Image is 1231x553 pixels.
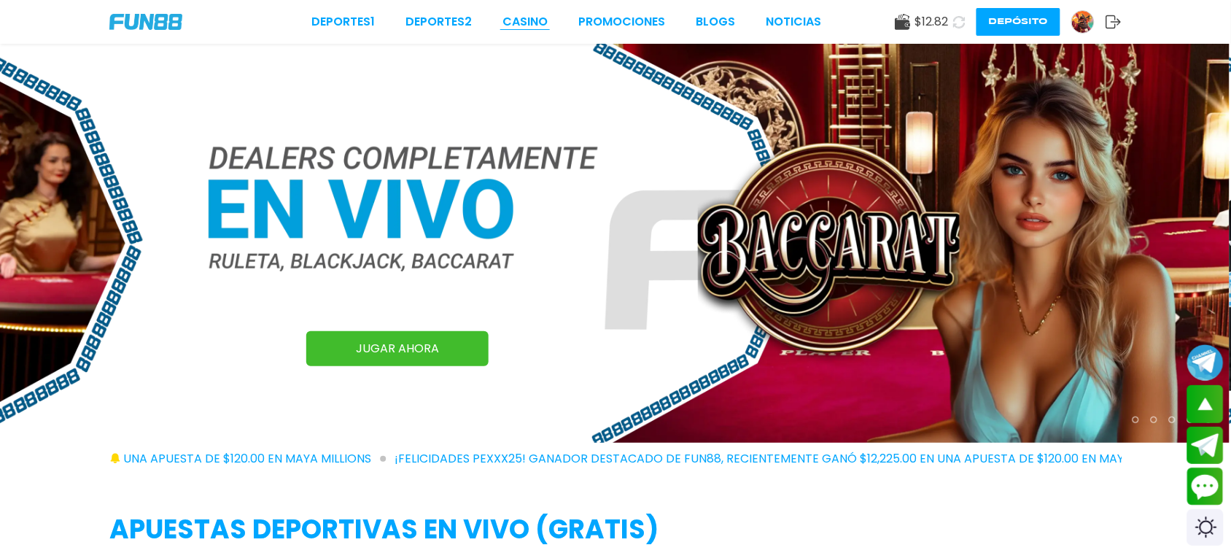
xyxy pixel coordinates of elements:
[1071,10,1106,34] a: Avatar
[1187,385,1224,423] button: scroll up
[502,13,548,31] a: CASINO
[1187,344,1224,382] button: Join telegram channel
[766,13,822,31] a: NOTICIAS
[696,13,736,31] a: BLOGS
[405,13,472,31] a: Deportes2
[1072,11,1094,33] img: Avatar
[1187,509,1224,546] div: Switch theme
[109,14,182,30] img: Company Logo
[976,8,1060,36] button: Depósito
[1187,427,1224,465] button: Join telegram
[579,13,666,31] a: Promociones
[311,13,375,31] a: Deportes1
[306,331,489,366] a: JUGAR AHORA
[109,510,1122,549] h2: APUESTAS DEPORTIVAS EN VIVO (gratis)
[395,450,1200,468] span: ¡FELICIDADES pexxx25! GANADOR DESTACADO DE FUN88, RECIENTEMENTE GANÓ $12,225.00 EN UNA APUESTA DE...
[915,13,949,31] span: $ 12.82
[1187,468,1224,506] button: Contact customer service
